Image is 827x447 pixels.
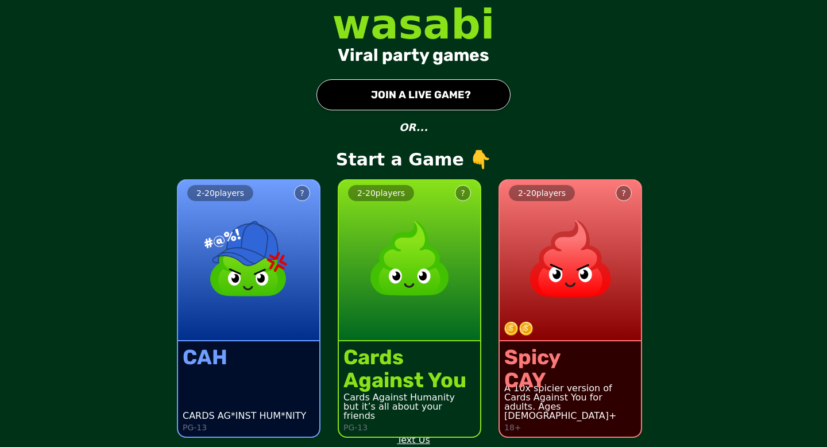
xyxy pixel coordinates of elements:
[183,423,207,432] p: PG-13
[343,423,368,432] p: PG-13
[504,369,561,392] div: CAY
[504,384,636,421] div: A 10x spicier version of Cards Against You for adults. Ages [DEMOGRAPHIC_DATA]+
[343,402,476,421] div: but it’s all about your friends
[357,188,405,198] span: 2 - 20 players
[333,3,495,45] div: wasabi
[338,45,489,65] div: Viral party games
[504,322,518,336] img: token
[504,346,561,369] div: Spicy
[316,79,511,110] button: JOIN A LIVE GAME?
[300,187,304,199] div: ?
[520,208,621,309] img: product image
[196,188,244,198] span: 2 - 20 players
[518,188,566,198] span: 2 - 20 players
[183,346,227,369] div: CAH
[616,185,632,201] button: ?
[455,185,471,201] button: ?
[461,187,465,199] div: ?
[343,393,476,402] div: Cards Against Humanity
[343,369,466,392] div: Against You
[504,423,521,432] p: 18+
[343,346,466,369] div: Cards
[359,208,460,309] img: product image
[183,411,306,421] div: CARDS AG*INST HUM*NITY
[198,208,299,309] img: product image
[399,120,428,136] p: OR...
[294,185,310,201] button: ?
[336,149,491,170] p: Start a Game 👇
[519,322,533,336] img: token
[621,187,625,199] div: ?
